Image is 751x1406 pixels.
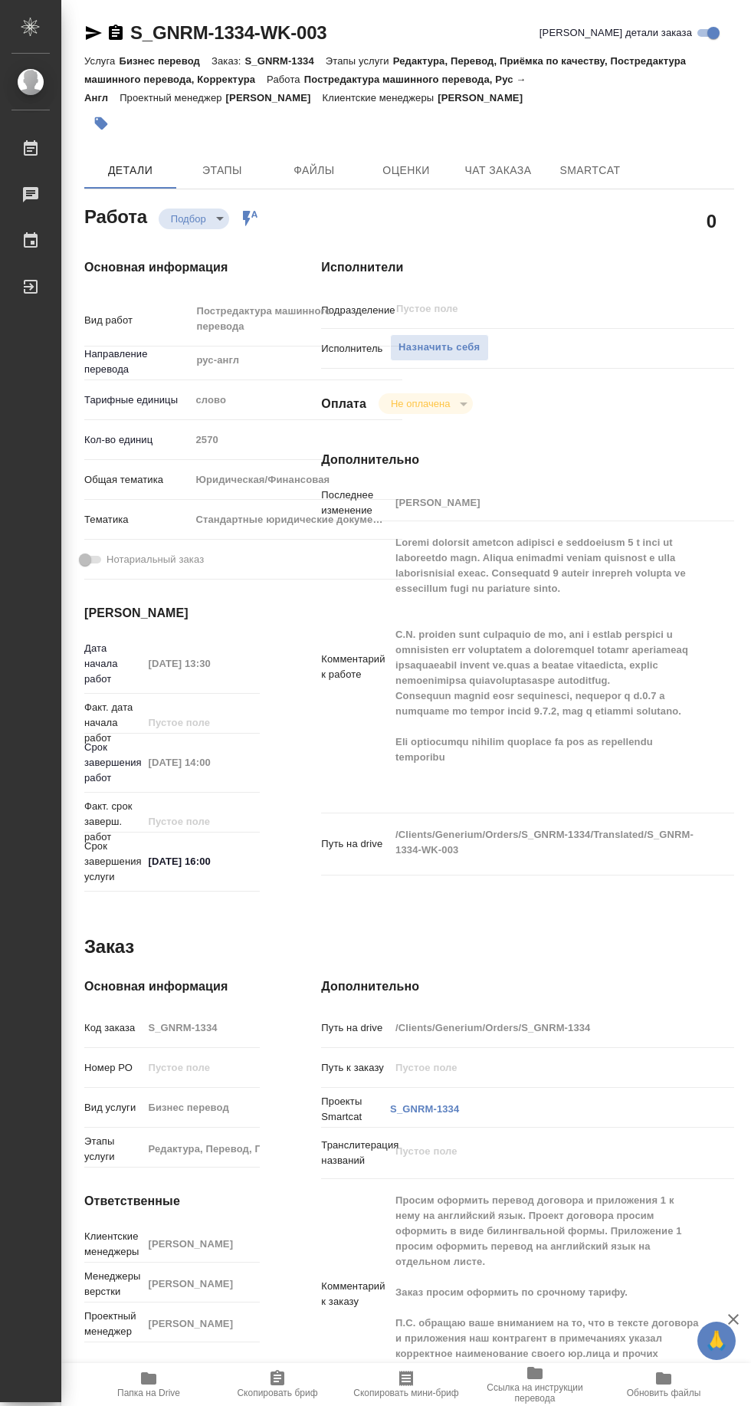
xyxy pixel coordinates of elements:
span: Чат заказа [461,161,535,180]
p: Кол-во единиц [84,432,190,448]
p: Этапы услуги [326,55,393,67]
p: Этапы услуги [84,1134,143,1165]
p: [PERSON_NAME] [438,92,534,103]
p: Тарифные единицы [84,393,190,408]
textarea: /Clients/Generium/Orders/S_GNRM-1334/Translated/S_GNRM-1334-WK-003 [390,822,700,863]
input: ✎ Введи что-нибудь [143,850,260,872]
p: Транслитерация названий [321,1138,390,1168]
div: Подбор [379,393,473,414]
span: Ссылка на инструкции перевода [480,1382,590,1404]
span: Детали [93,161,167,180]
h4: Ответственные [84,1192,260,1211]
span: Скопировать мини-бриф [353,1388,458,1398]
h2: 0 [707,208,717,234]
input: Пустое поле [143,1056,260,1079]
p: Путь к заказу [321,1060,390,1076]
div: Юридическая/Финансовая [190,467,402,493]
button: Обновить файлы [599,1363,728,1406]
button: Скопировать ссылку для ЯМессенджера [84,24,103,42]
a: S_GNRM-1334 [390,1103,459,1115]
input: Пустое поле [143,1233,260,1255]
p: Тематика [84,512,190,527]
span: Нотариальный заказ [107,552,204,567]
p: Работа [267,74,304,85]
p: S_GNRM-1334 [244,55,325,67]
input: Пустое поле [390,1017,700,1039]
span: Оценки [369,161,443,180]
input: Пустое поле [143,1017,260,1039]
input: Пустое поле [143,810,260,833]
button: Подбор [166,212,211,225]
p: Менеджеры верстки [84,1269,143,1299]
button: 🙏 [697,1322,736,1360]
button: Скопировать ссылку [107,24,125,42]
p: Общая тематика [84,472,190,488]
input: Пустое поле [390,491,700,514]
a: S_GNRM-1334-WK-003 [130,22,326,43]
p: Проектный менеджер [84,1309,143,1339]
p: Дата начала работ [84,641,143,687]
textarea: Просим оформить перевод договора и приложения 1 к нему на английский язык. Проект договора просим... [390,1188,700,1398]
p: Вид работ [84,313,190,328]
p: Факт. срок заверш. работ [84,799,143,845]
span: Назначить себя [398,339,480,356]
p: Путь на drive [321,1020,390,1036]
input: Пустое поле [143,751,260,774]
p: Постредактура машинного перевода, Рус → Англ [84,74,526,103]
input: Пустое поле [390,1056,700,1079]
p: Вид услуги [84,1100,143,1115]
button: Добавить тэг [84,107,118,140]
div: Подбор [159,209,229,229]
button: Не оплачена [386,397,454,410]
h2: Работа [84,202,147,229]
p: Направление перевода [84,347,190,377]
span: Обновить файлы [627,1388,701,1398]
input: Пустое поле [143,1138,260,1160]
p: Срок завершения работ [84,740,143,786]
p: Бизнес перевод [119,55,212,67]
div: Стандартные юридические документы, договоры, уставы [190,507,402,533]
p: Проекты Smartcat [321,1094,390,1125]
h2: Заказ [84,935,134,959]
input: Пустое поле [190,429,402,451]
p: Срок завершения услуги [84,839,143,885]
span: [PERSON_NAME] детали заказа [539,25,692,41]
input: Пустое поле [143,1096,260,1119]
button: Скопировать бриф [213,1363,342,1406]
p: [PERSON_NAME] [226,92,323,103]
p: Услуга [84,55,119,67]
p: Номер РО [84,1060,143,1076]
input: Пустое поле [143,1273,260,1295]
p: Клиентские менеджеры [323,92,438,103]
span: 🙏 [703,1325,730,1357]
span: Папка на Drive [117,1388,180,1398]
p: Клиентские менеджеры [84,1229,143,1260]
span: Этапы [185,161,259,180]
p: Факт. дата начала работ [84,700,143,746]
h4: Дополнительно [321,451,734,469]
button: Ссылка на инструкции перевода [471,1363,599,1406]
button: Папка на Drive [84,1363,213,1406]
p: Проектный менеджер [120,92,225,103]
input: Пустое поле [143,652,260,675]
textarea: Loremi dolorsit ametcon adipisci e seddoeiusm 5 t inci ut laboreetdo magn. Aliqua enimadmi veniam... [390,530,700,801]
h4: Основная информация [84,977,260,996]
p: Заказ: [212,55,244,67]
input: Пустое поле [143,711,260,734]
input: Пустое поле [143,1312,260,1335]
button: Скопировать мини-бриф [342,1363,471,1406]
h4: [PERSON_NAME] [84,604,260,623]
span: Файлы [277,161,351,180]
h4: Основная информация [84,258,260,277]
span: SmartCat [553,161,627,180]
p: Комментарий к работе [321,652,390,682]
p: Путь на drive [321,836,390,852]
button: Назначить себя [390,334,488,361]
p: Комментарий к заказу [321,1279,390,1309]
div: слово [190,387,402,413]
h4: Исполнители [321,258,734,277]
span: Скопировать бриф [237,1388,317,1398]
p: Последнее изменение [321,488,390,518]
h4: Дополнительно [321,977,734,996]
p: Код заказа [84,1020,143,1036]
